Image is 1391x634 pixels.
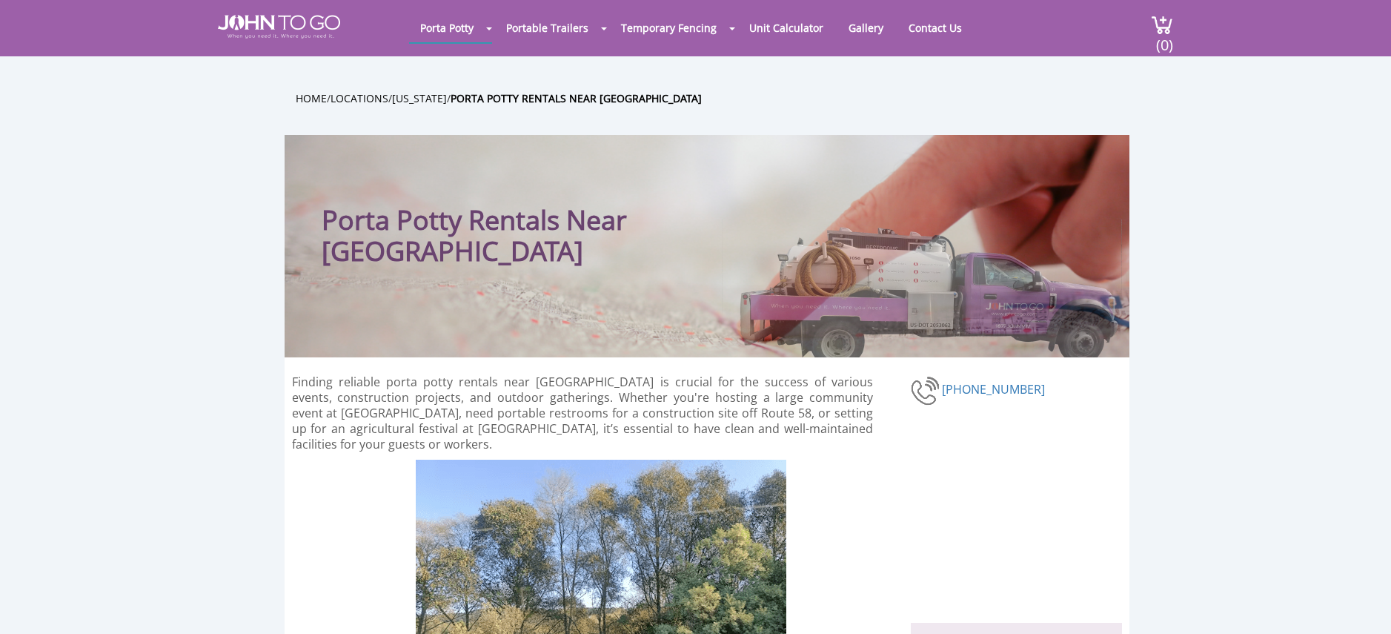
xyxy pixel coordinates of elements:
[392,91,447,105] a: [US_STATE]
[409,13,485,42] a: Porta Potty
[495,13,600,42] a: Portable Trailers
[218,15,340,39] img: JOHN to go
[451,91,702,105] a: Porta Potty Rentals Near [GEOGRAPHIC_DATA]
[1151,15,1173,35] img: cart a
[610,13,728,42] a: Temporary Fencing
[331,91,388,105] a: Locations
[296,91,327,105] a: Home
[738,13,834,42] a: Unit Calculator
[837,13,894,42] a: Gallery
[942,380,1045,397] a: [PHONE_NUMBER]
[292,374,874,452] p: Finding reliable porta potty rentals near [GEOGRAPHIC_DATA] is crucial for the success of various...
[296,90,1141,107] ul: / / /
[1155,23,1173,55] span: (0)
[897,13,973,42] a: Contact Us
[722,219,1122,357] img: Truck
[911,374,942,407] img: phone-number
[322,165,800,267] h1: Porta Potty Rentals Near [GEOGRAPHIC_DATA]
